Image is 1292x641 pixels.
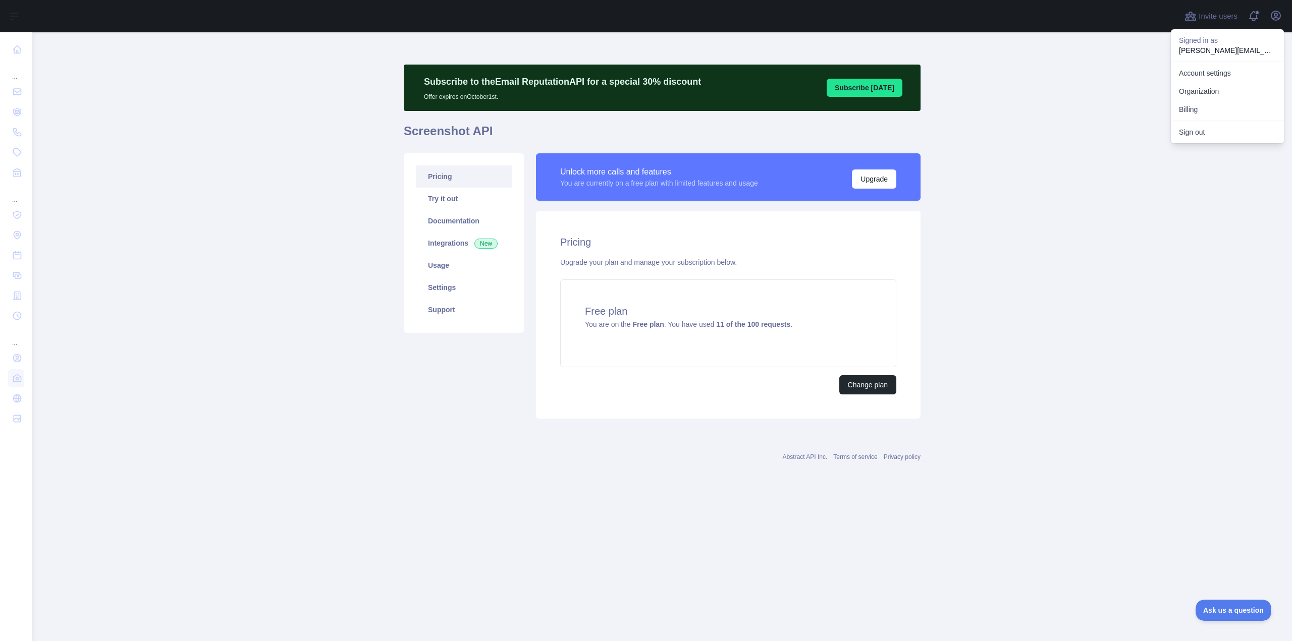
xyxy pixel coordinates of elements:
[8,184,24,204] div: ...
[416,232,512,254] a: Integrations New
[8,61,24,81] div: ...
[416,165,512,188] a: Pricing
[8,327,24,347] div: ...
[416,299,512,321] a: Support
[585,320,792,328] span: You are on the . You have used .
[1182,8,1240,24] button: Invite users
[1196,600,1272,621] iframe: Toggle Customer Support
[884,453,921,460] a: Privacy policy
[560,166,758,178] div: Unlock more calls and features
[783,453,828,460] a: Abstract API Inc.
[1179,35,1276,45] p: Signed in as
[416,188,512,210] a: Try it out
[632,320,664,328] strong: Free plan
[404,123,921,147] h1: Screenshot API
[827,79,902,97] button: Subscribe [DATE]
[416,210,512,232] a: Documentation
[1179,45,1276,55] p: [PERSON_NAME][EMAIL_ADDRESS][PERSON_NAME][DOMAIN_NAME]
[416,276,512,299] a: Settings
[1199,11,1237,22] span: Invite users
[474,239,498,249] span: New
[560,178,758,188] div: You are currently on a free plan with limited features and usage
[1171,100,1284,119] button: Billing
[424,89,701,101] p: Offer expires on October 1st.
[833,453,877,460] a: Terms of service
[560,235,896,249] h2: Pricing
[1171,64,1284,82] a: Account settings
[716,320,790,328] strong: 11 of the 100 requests
[560,257,896,267] div: Upgrade your plan and manage your subscription below.
[1171,123,1284,141] button: Sign out
[585,304,872,318] h4: Free plan
[1171,82,1284,100] a: Organization
[852,169,896,189] button: Upgrade
[424,75,701,89] p: Subscribe to the Email Reputation API for a special 30 % discount
[839,375,896,394] button: Change plan
[416,254,512,276] a: Usage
